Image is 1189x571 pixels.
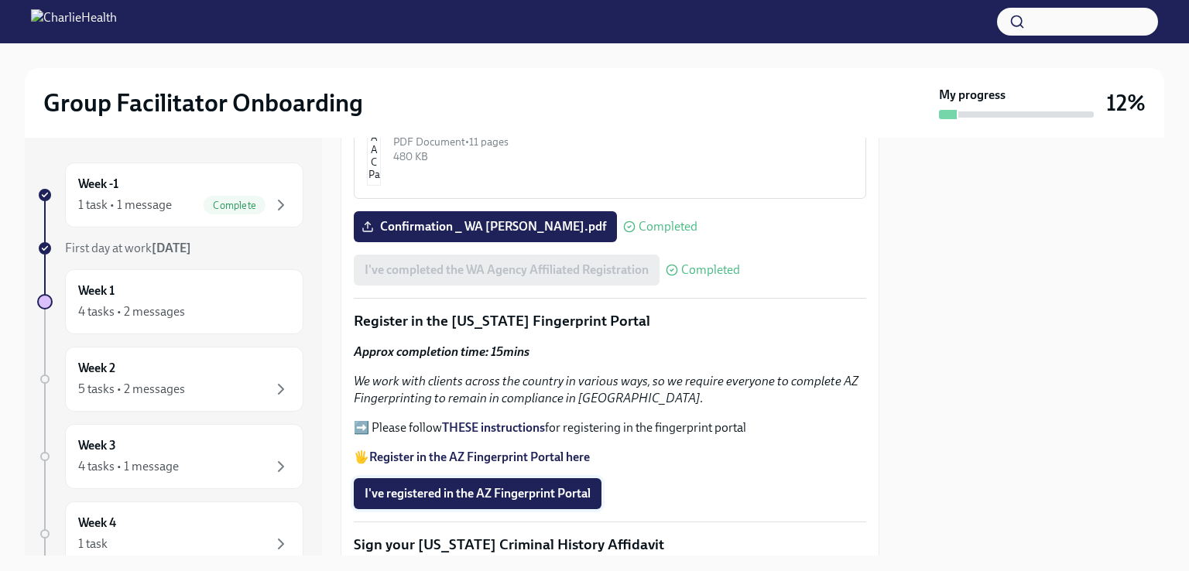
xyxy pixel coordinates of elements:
[78,282,115,299] h6: Week 1
[78,176,118,193] h6: Week -1
[354,535,866,555] p: Sign your [US_STATE] Criminal History Affidavit
[43,87,363,118] h2: Group Facilitator Onboarding
[939,87,1006,104] strong: My progress
[204,200,266,211] span: Complete
[1106,89,1146,117] h3: 12%
[393,149,853,164] div: 480 KB
[639,221,697,233] span: Completed
[31,9,117,34] img: CharlieHealth
[37,269,303,334] a: Week 14 tasks • 2 messages
[78,535,108,552] div: 1 task
[365,219,606,234] span: Confirmation _ WA [PERSON_NAME].pdf
[78,381,185,398] div: 5 tasks • 2 messages
[354,374,858,405] em: We work with clients across the country in various ways, so we require everyone to complete AZ Fi...
[78,303,185,320] div: 4 tasks • 2 messages
[78,515,116,532] h6: Week 4
[354,211,617,242] label: Confirmation _ WA [PERSON_NAME].pdf
[442,420,545,435] a: THESE instructions
[37,424,303,489] a: Week 34 tasks • 1 message
[354,478,601,509] button: I've registered in the AZ Fingerprint Portal
[78,197,172,214] div: 1 task • 1 message
[78,437,116,454] h6: Week 3
[393,135,853,149] div: PDF Document • 11 pages
[37,240,303,257] a: First day at work[DATE]
[367,93,381,186] img: WA AAC Paper Application (if needed)
[354,419,866,436] p: ➡️ Please follow for registering in the fingerprint portal
[365,486,591,501] span: I've registered in the AZ Fingerprint Portal
[78,458,179,475] div: 4 tasks • 1 message
[152,241,191,255] strong: [DATE]
[354,344,529,359] strong: Approx completion time: 15mins
[37,347,303,412] a: Week 25 tasks • 2 messages
[354,80,866,199] button: PDF Document•11 pages480 KB
[354,449,866,466] p: 🖐️
[65,241,191,255] span: First day at work
[369,450,590,464] a: Register in the AZ Fingerprint Portal here
[37,162,303,227] a: Week -11 task • 1 messageComplete
[37,501,303,566] a: Week 41 task
[681,264,740,276] span: Completed
[354,311,866,331] p: Register in the [US_STATE] Fingerprint Portal
[78,360,115,377] h6: Week 2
